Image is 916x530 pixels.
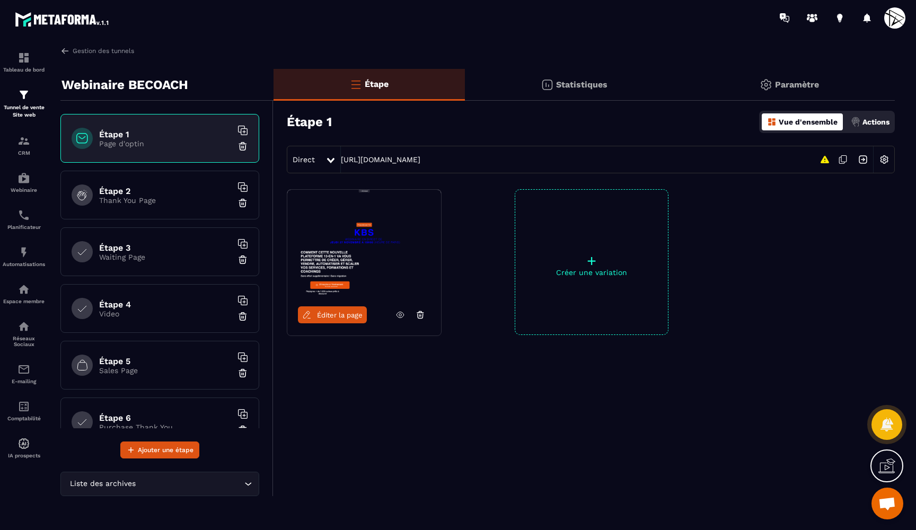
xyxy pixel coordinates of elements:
img: trash [237,425,248,435]
button: Ajouter une étape [120,441,199,458]
p: Planificateur [3,224,45,230]
img: image [287,190,441,296]
input: Search for option [138,478,242,490]
img: dashboard-orange.40269519.svg [767,117,777,127]
h6: Étape 1 [99,129,232,139]
p: CRM [3,150,45,156]
img: scheduler [17,209,30,222]
h6: Étape 4 [99,299,232,310]
a: [URL][DOMAIN_NAME] [341,155,420,164]
p: Waiting Page [99,253,232,261]
img: formation [17,135,30,147]
a: formationformationTableau de bord [3,43,45,81]
img: trash [237,198,248,208]
img: accountant [17,400,30,413]
p: Vue d'ensemble [779,118,838,126]
img: trash [237,311,248,322]
p: E-mailing [3,378,45,384]
p: Webinaire [3,187,45,193]
img: setting-gr.5f69749f.svg [760,78,772,91]
span: Direct [293,155,315,164]
img: automations [17,172,30,184]
img: trash [237,368,248,378]
img: actions.d6e523a2.png [851,117,860,127]
p: Sales Page [99,366,232,375]
a: Gestion des tunnels [60,46,134,56]
a: automationsautomationsEspace membre [3,275,45,312]
img: bars-o.4a397970.svg [349,78,362,91]
img: arrow [60,46,70,56]
a: automationsautomationsWebinaire [3,164,45,201]
img: formation [17,51,30,64]
p: Statistiques [556,79,607,90]
img: logo [15,10,110,29]
p: Webinaire BECOACH [61,74,188,95]
p: Comptabilité [3,416,45,421]
p: Purchase Thank You [99,423,232,431]
span: Éditer la page [317,311,363,319]
h6: Étape 6 [99,413,232,423]
h6: Étape 3 [99,243,232,253]
p: Créer une variation [515,268,668,277]
img: automations [17,437,30,450]
p: Espace membre [3,298,45,304]
img: automations [17,283,30,296]
a: accountantaccountantComptabilité [3,392,45,429]
p: Réseaux Sociaux [3,335,45,347]
a: social-networksocial-networkRéseaux Sociaux [3,312,45,355]
h3: Étape 1 [287,114,332,129]
a: formationformationTunnel de vente Site web [3,81,45,127]
p: Thank You Page [99,196,232,205]
a: formationformationCRM [3,127,45,164]
img: trash [237,141,248,152]
span: Ajouter une étape [138,445,193,455]
span: Liste des archives [67,478,138,490]
h6: Étape 5 [99,356,232,366]
p: Page d'optin [99,139,232,148]
p: IA prospects [3,453,45,458]
p: Automatisations [3,261,45,267]
div: Search for option [60,472,259,496]
img: setting-w.858f3a88.svg [874,149,894,170]
a: automationsautomationsAutomatisations [3,238,45,275]
p: Étape [365,79,389,89]
p: Paramètre [775,79,819,90]
a: schedulerschedulerPlanificateur [3,201,45,238]
img: automations [17,246,30,259]
p: + [515,253,668,268]
p: Tableau de bord [3,67,45,73]
img: social-network [17,320,30,333]
p: Actions [862,118,889,126]
img: stats.20deebd0.svg [541,78,553,91]
a: emailemailE-mailing [3,355,45,392]
a: Éditer la page [298,306,367,323]
img: trash [237,254,248,265]
p: Video [99,310,232,318]
img: arrow-next.bcc2205e.svg [853,149,873,170]
p: Tunnel de vente Site web [3,104,45,119]
img: formation [17,89,30,101]
h6: Étape 2 [99,186,232,196]
div: Ouvrir le chat [871,488,903,519]
img: email [17,363,30,376]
